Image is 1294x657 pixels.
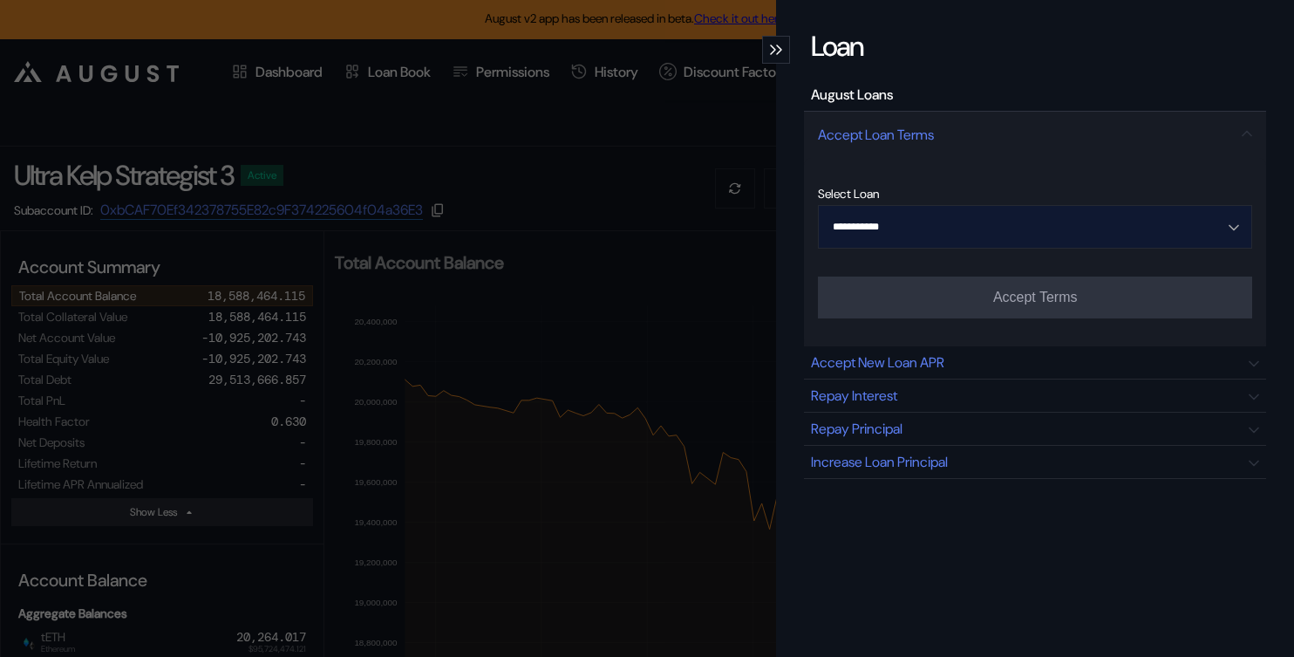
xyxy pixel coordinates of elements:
[818,186,1252,202] div: Select Loan
[811,86,893,104] div: August Loans
[811,453,948,471] div: Increase Loan Principal
[811,387,897,405] div: Repay Interest
[811,353,944,372] div: Accept New Loan APR
[811,420,902,438] div: Repay Principal
[818,277,1252,318] button: Accept Terms
[818,205,1252,249] button: Open menu
[818,126,934,144] div: Accept Loan Terms
[811,28,863,65] div: Loan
